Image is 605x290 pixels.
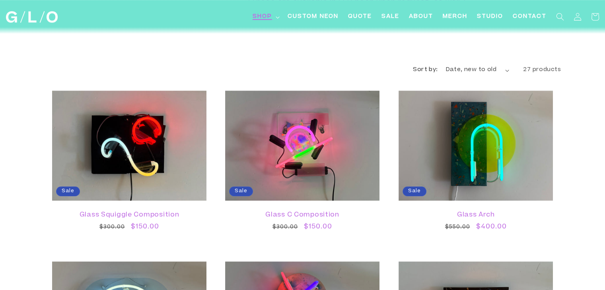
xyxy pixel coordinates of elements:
[248,8,283,26] summary: Shop
[343,8,377,26] a: Quote
[508,8,551,26] a: Contact
[462,179,605,290] iframe: Chat Widget
[443,13,467,21] span: Merch
[288,13,338,21] span: Custom Neon
[407,211,545,219] a: Glass Arch
[404,8,438,26] a: About
[523,67,561,73] span: 27 products
[377,8,404,26] a: SALE
[283,8,343,26] a: Custom Neon
[477,13,503,21] span: Studio
[381,13,399,21] span: SALE
[513,13,547,21] span: Contact
[6,11,58,23] img: GLO Studio
[438,8,472,26] a: Merch
[348,13,372,21] span: Quote
[60,211,198,219] a: Glass Squiggle Composition
[551,8,569,25] summary: Search
[413,67,438,73] label: Sort by:
[472,8,508,26] a: Studio
[233,211,372,219] a: Glass C Composition
[253,13,272,21] span: Shop
[3,8,61,26] a: GLO Studio
[409,13,433,21] span: About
